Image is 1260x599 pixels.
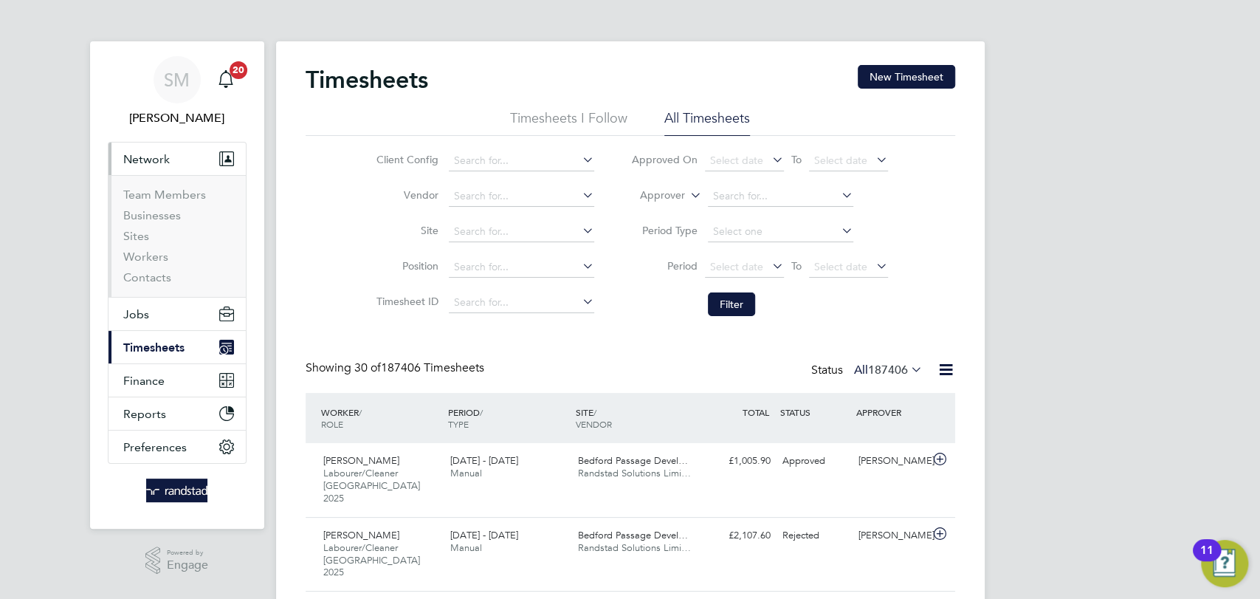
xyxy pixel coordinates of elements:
[108,109,247,127] span: Scott McGlynn
[787,256,806,275] span: To
[359,406,362,418] span: /
[230,61,247,79] span: 20
[777,399,853,425] div: STATUS
[450,541,482,554] span: Manual
[109,397,246,430] button: Reports
[372,224,438,237] label: Site
[354,360,484,375] span: 187406 Timesheets
[123,374,165,388] span: Finance
[853,399,929,425] div: APPROVER
[572,399,700,437] div: SITE
[306,360,487,376] div: Showing
[853,449,929,473] div: [PERSON_NAME]
[700,449,777,473] div: £1,005.90
[123,152,170,166] span: Network
[323,467,420,504] span: Labourer/Cleaner [GEOGRAPHIC_DATA] 2025
[448,418,469,430] span: TYPE
[372,259,438,273] label: Position
[108,479,247,502] a: Go to home page
[323,454,399,467] span: [PERSON_NAME]
[123,270,171,284] a: Contacts
[372,153,438,166] label: Client Config
[444,399,572,437] div: PERIOD
[449,151,594,171] input: Search for...
[631,259,698,273] label: Period
[777,524,853,548] div: Rejected
[109,143,246,175] button: Network
[306,65,428,95] h2: Timesheets
[811,360,926,381] div: Status
[814,154,867,167] span: Select date
[593,406,596,418] span: /
[480,406,483,418] span: /
[777,449,853,473] div: Approved
[450,529,518,541] span: [DATE] - [DATE]
[167,559,208,572] span: Engage
[449,292,594,313] input: Search for...
[123,250,168,264] a: Workers
[578,541,691,554] span: Randstad Solutions Limi…
[576,418,612,430] span: VENDOR
[123,229,149,243] a: Sites
[450,467,482,479] span: Manual
[372,188,438,202] label: Vendor
[710,260,763,273] span: Select date
[146,479,207,502] img: randstad-logo-retina.png
[708,186,853,207] input: Search for...
[631,224,698,237] label: Period Type
[109,298,246,330] button: Jobs
[321,418,343,430] span: ROLE
[109,175,246,297] div: Network
[123,440,187,454] span: Preferences
[631,153,698,166] label: Approved On
[743,406,769,418] span: TOTAL
[858,65,955,89] button: New Timesheet
[510,109,627,136] li: Timesheets I Follow
[109,364,246,397] button: Finance
[323,541,420,579] span: Labourer/Cleaner [GEOGRAPHIC_DATA] 2025
[449,186,594,207] input: Search for...
[1201,540,1248,587] button: Open Resource Center, 11 new notifications
[90,41,264,529] nav: Main navigation
[449,257,594,278] input: Search for...
[450,454,518,467] span: [DATE] - [DATE]
[578,529,688,541] span: Bedford Passage Devel…
[578,467,691,479] span: Randstad Solutions Limi…
[814,260,867,273] span: Select date
[109,331,246,363] button: Timesheets
[317,399,445,437] div: WORKER
[109,431,246,463] button: Preferences
[449,222,594,242] input: Search for...
[708,222,853,242] input: Select one
[700,524,777,548] div: £2,107.60
[123,407,166,421] span: Reports
[167,547,208,559] span: Powered by
[164,70,190,89] span: SM
[123,307,149,321] span: Jobs
[354,360,381,375] span: 30 of
[853,524,929,548] div: [PERSON_NAME]
[145,547,208,575] a: Powered byEngage
[108,56,247,127] a: SM[PERSON_NAME]
[708,292,755,316] button: Filter
[211,56,241,103] a: 20
[787,150,806,169] span: To
[123,340,185,355] span: Timesheets
[372,295,438,308] label: Timesheet ID
[664,109,750,136] li: All Timesheets
[123,208,181,222] a: Businesses
[578,454,688,467] span: Bedford Passage Devel…
[123,188,206,202] a: Team Members
[619,188,685,203] label: Approver
[1200,550,1213,569] div: 11
[854,363,923,377] label: All
[868,363,908,377] span: 187406
[323,529,399,541] span: [PERSON_NAME]
[710,154,763,167] span: Select date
